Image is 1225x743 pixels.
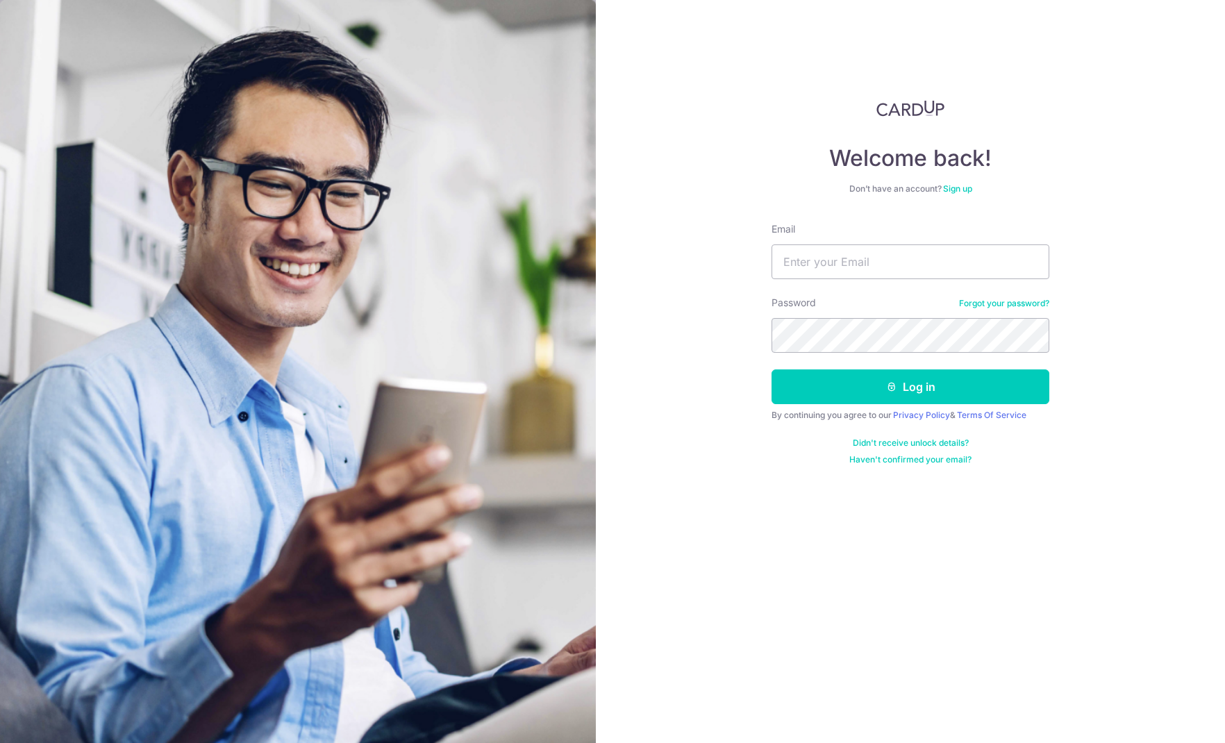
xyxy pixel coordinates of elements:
[772,369,1049,404] button: Log in
[943,183,972,194] a: Sign up
[772,244,1049,279] input: Enter your Email
[772,296,816,310] label: Password
[957,410,1026,420] a: Terms Of Service
[772,222,795,236] label: Email
[849,454,972,465] a: Haven't confirmed your email?
[772,144,1049,172] h4: Welcome back!
[893,410,950,420] a: Privacy Policy
[772,183,1049,194] div: Don’t have an account?
[772,410,1049,421] div: By continuing you agree to our &
[876,100,944,117] img: CardUp Logo
[959,298,1049,309] a: Forgot your password?
[853,437,969,449] a: Didn't receive unlock details?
